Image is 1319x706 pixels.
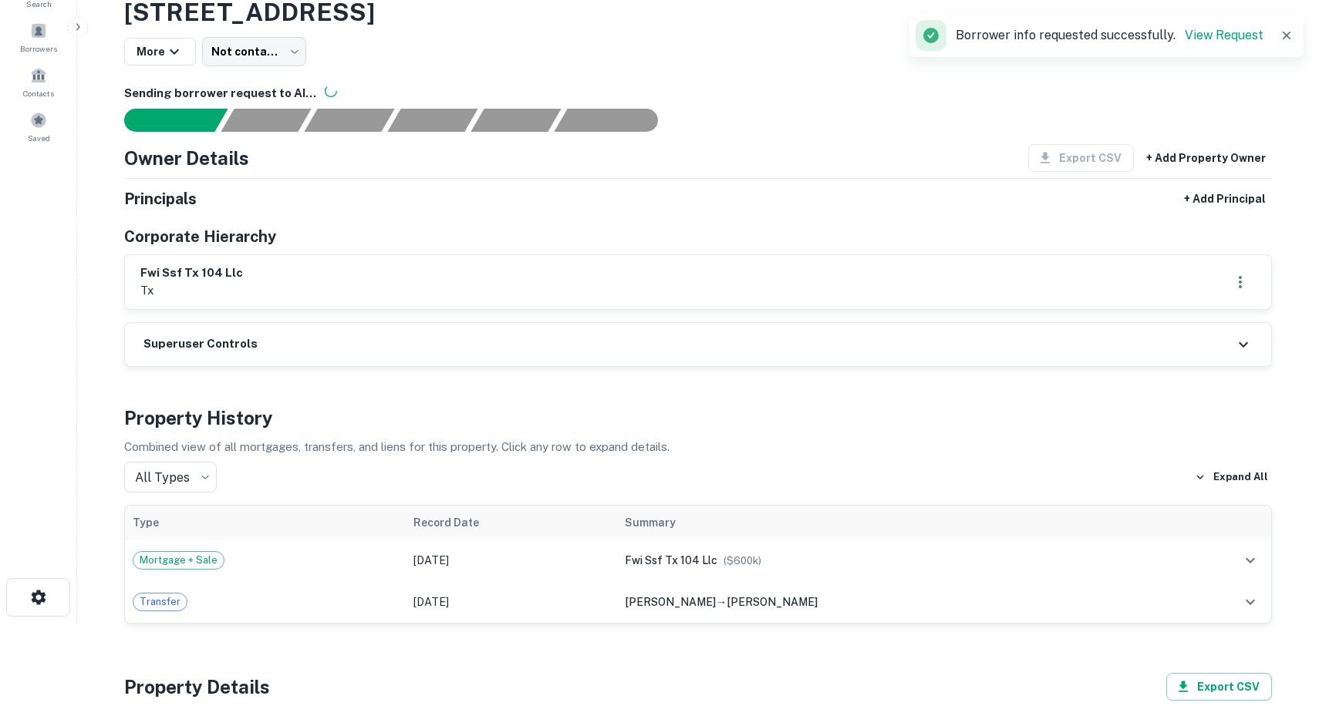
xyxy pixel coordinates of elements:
[1237,589,1263,615] button: expand row
[406,581,618,623] td: [DATE]
[124,404,1272,432] h4: Property History
[406,540,618,581] td: [DATE]
[124,673,270,701] h4: Property Details
[23,87,54,99] span: Contacts
[5,61,73,103] a: Contacts
[28,132,50,144] span: Saved
[1242,583,1319,657] iframe: Chat Widget
[471,109,561,132] div: Principals found, still searching for contact information. This may take time...
[387,109,477,132] div: Principals found, AI now looking for contact information...
[1185,28,1263,42] a: View Request
[133,594,187,610] span: Transfer
[1140,144,1272,172] button: + Add Property Owner
[106,109,221,132] div: Sending borrower request to AI...
[202,37,306,66] div: Not contacted
[124,438,1272,456] p: Combined view of all mortgages, transfers, and liens for this property. Click any row to expand d...
[124,38,196,66] button: More
[133,553,224,568] span: Mortgage + Sale
[1237,547,1263,573] button: expand row
[555,109,676,132] div: AI fulfillment process complete.
[143,335,258,353] h6: Superuser Controls
[617,506,1162,540] th: Summary
[124,225,276,248] h5: Corporate Hierarchy
[724,555,761,566] span: ($ 600k )
[5,106,73,147] a: Saved
[625,554,717,566] span: fwi ssf tx 104 llc
[1166,673,1272,701] button: Export CSV
[406,506,618,540] th: Record Date
[956,26,1263,45] p: Borrower info requested successfully.
[20,42,57,55] span: Borrowers
[304,109,394,132] div: Documents found, AI parsing details...
[140,264,243,282] h6: fwi ssf tx 104 llc
[124,187,197,210] h5: Principals
[125,506,406,540] th: Type
[727,596,818,608] span: [PERSON_NAME]
[625,596,716,608] span: [PERSON_NAME]
[1178,185,1272,213] button: + Add Principal
[221,109,311,132] div: Your request is received and processing...
[140,281,243,300] p: tx
[5,16,73,58] a: Borrowers
[124,144,249,172] h4: Owner Details
[625,593,1154,610] div: →
[124,85,1272,103] h6: Sending borrower request to AI...
[124,462,217,493] div: All Types
[1191,466,1272,489] button: Expand All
